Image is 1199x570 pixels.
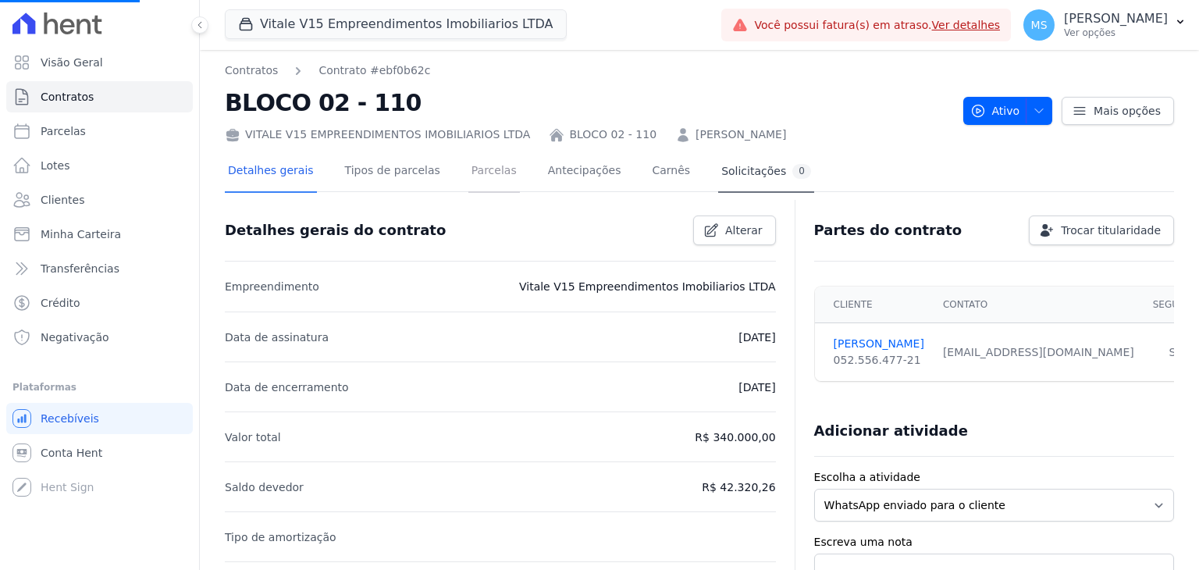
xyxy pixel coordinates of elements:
[41,158,70,173] span: Lotes
[41,226,121,242] span: Minha Carteira
[225,85,951,120] h2: BLOCO 02 - 110
[693,216,776,245] a: Alterar
[702,478,775,497] p: R$ 42.320,26
[792,164,811,179] div: 0
[834,352,924,369] div: 052.556.477-21
[41,295,80,311] span: Crédito
[468,151,520,193] a: Parcelas
[41,123,86,139] span: Parcelas
[695,428,775,447] p: R$ 340.000,00
[6,253,193,284] a: Transferências
[41,261,119,276] span: Transferências
[814,221,962,240] h3: Partes do contrato
[318,62,430,79] a: Contrato #ebf0b62c
[721,164,811,179] div: Solicitações
[1031,20,1048,30] span: MS
[1029,216,1174,245] a: Trocar titularidade
[41,55,103,70] span: Visão Geral
[225,151,317,193] a: Detalhes gerais
[834,336,924,352] a: [PERSON_NAME]
[6,150,193,181] a: Lotes
[1062,97,1174,125] a: Mais opções
[569,126,656,143] a: BLOCO 02 - 110
[225,126,530,143] div: VITALE V15 EMPREENDIMENTOS IMOBILIARIOS LTDA
[6,219,193,250] a: Minha Carteira
[754,17,1000,34] span: Você possui fatura(s) em atraso.
[718,151,814,193] a: Solicitações0
[41,445,102,461] span: Conta Hent
[225,62,278,79] a: Contratos
[1061,223,1161,238] span: Trocar titularidade
[815,287,934,323] th: Cliente
[225,277,319,296] p: Empreendimento
[225,62,430,79] nav: Breadcrumb
[932,19,1001,31] a: Ver detalhes
[963,97,1053,125] button: Ativo
[6,437,193,468] a: Conta Hent
[1094,103,1161,119] span: Mais opções
[943,344,1134,361] div: [EMAIL_ADDRESS][DOMAIN_NAME]
[41,411,99,426] span: Recebíveis
[41,192,84,208] span: Clientes
[225,528,336,547] p: Tipo de amortização
[970,97,1020,125] span: Ativo
[225,62,951,79] nav: Breadcrumb
[225,221,446,240] h3: Detalhes gerais do contrato
[696,126,786,143] a: [PERSON_NAME]
[814,534,1174,550] label: Escreva uma nota
[225,9,567,39] button: Vitale V15 Empreendimentos Imobiliarios LTDA
[519,277,776,296] p: Vitale V15 Empreendimentos Imobiliarios LTDA
[6,287,193,319] a: Crédito
[225,328,329,347] p: Data de assinatura
[6,322,193,353] a: Negativação
[6,116,193,147] a: Parcelas
[1064,11,1168,27] p: [PERSON_NAME]
[225,428,281,447] p: Valor total
[738,378,775,397] p: [DATE]
[6,81,193,112] a: Contratos
[814,469,1174,486] label: Escolha a atividade
[225,478,304,497] p: Saldo devedor
[225,378,349,397] p: Data de encerramento
[1011,3,1199,47] button: MS [PERSON_NAME] Ver opções
[12,378,187,397] div: Plataformas
[934,287,1144,323] th: Contato
[6,403,193,434] a: Recebíveis
[1064,27,1168,39] p: Ver opções
[545,151,624,193] a: Antecipações
[342,151,443,193] a: Tipos de parcelas
[725,223,763,238] span: Alterar
[6,184,193,216] a: Clientes
[649,151,693,193] a: Carnês
[814,422,968,440] h3: Adicionar atividade
[41,89,94,105] span: Contratos
[41,330,109,345] span: Negativação
[6,47,193,78] a: Visão Geral
[738,328,775,347] p: [DATE]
